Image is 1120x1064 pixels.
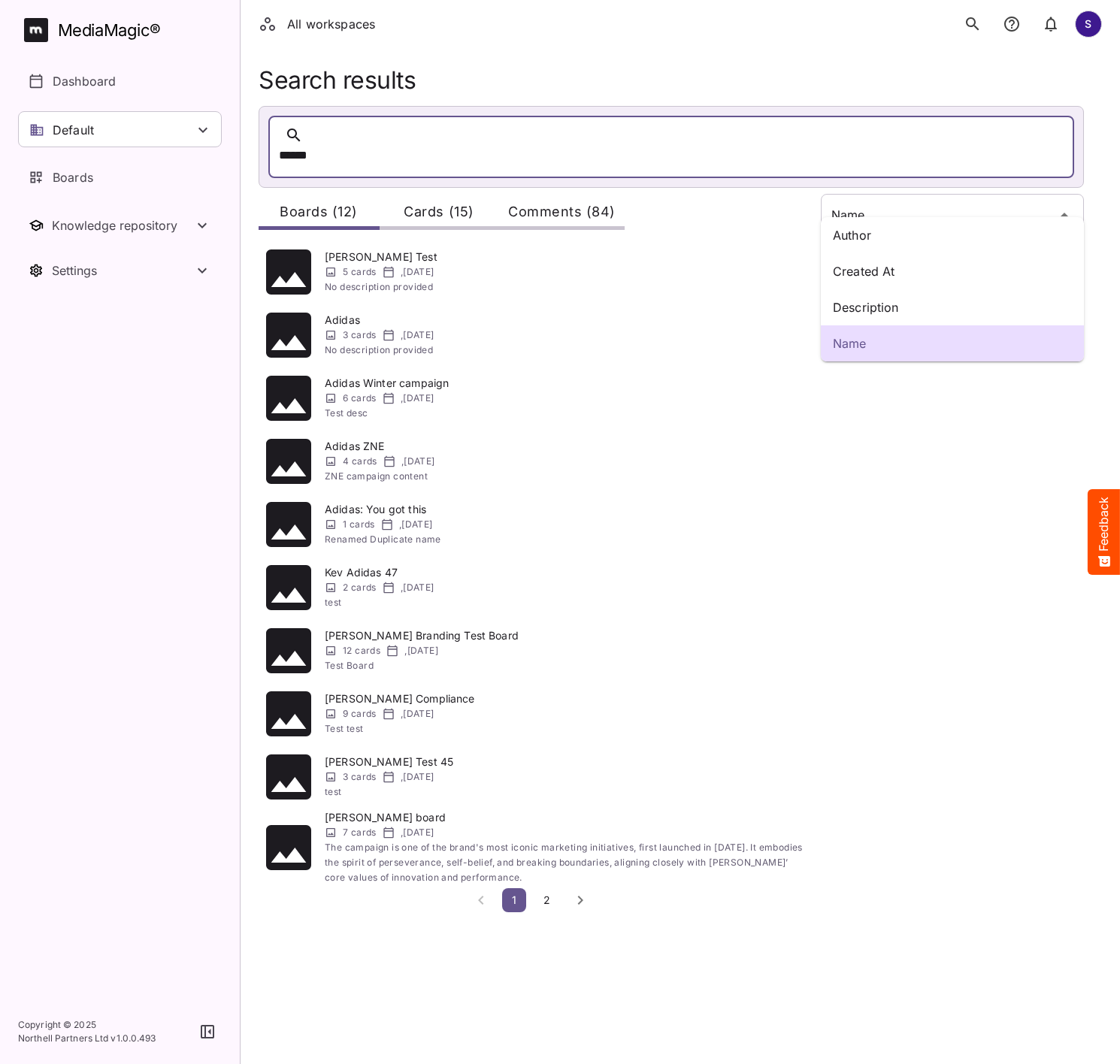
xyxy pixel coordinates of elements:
[958,9,988,39] button: search
[833,262,1072,280] p: Created At
[1075,11,1102,38] div: S
[1088,489,1120,575] button: Feedback
[997,9,1027,39] button: notifications
[1036,9,1066,39] button: notifications
[833,298,1072,316] p: Description
[833,334,1072,352] p: Name
[833,226,1072,244] p: Author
